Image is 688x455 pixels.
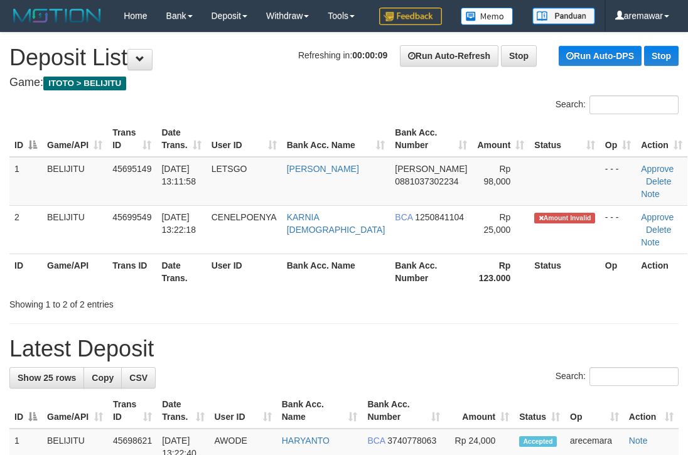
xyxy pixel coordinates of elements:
[484,212,511,235] span: Rp 25,000
[445,393,514,429] th: Amount: activate to sort column ascending
[161,164,196,186] span: [DATE] 13:11:58
[9,254,42,289] th: ID
[287,212,385,235] a: KARNIA [DEMOGRAPHIC_DATA]
[395,176,458,186] span: Copy 0881037302234 to clipboard
[92,373,114,383] span: Copy
[352,50,387,60] strong: 00:00:09
[472,121,529,157] th: Amount: activate to sort column ascending
[282,254,390,289] th: Bank Acc. Name
[646,176,671,186] a: Delete
[501,45,537,67] a: Stop
[9,336,679,361] h1: Latest Deposit
[42,121,107,157] th: Game/API: activate to sort column ascending
[600,254,636,289] th: Op
[600,157,636,206] td: - - -
[9,367,84,388] a: Show 25 rows
[565,393,624,429] th: Op: activate to sort column ascending
[9,393,42,429] th: ID: activate to sort column descending
[277,393,363,429] th: Bank Acc. Name: activate to sort column ascending
[636,254,687,289] th: Action
[83,367,122,388] a: Copy
[9,45,679,70] h1: Deposit List
[415,212,464,222] span: Copy 1250841104 to clipboard
[484,164,511,186] span: Rp 98,000
[519,436,557,447] span: Accepted
[112,164,151,174] span: 45695149
[379,8,442,25] img: Feedback.jpg
[367,436,385,446] span: BCA
[9,121,42,157] th: ID: activate to sort column descending
[121,367,156,388] a: CSV
[282,436,330,446] a: HARYANTO
[556,95,679,114] label: Search:
[641,189,660,199] a: Note
[42,393,108,429] th: Game/API: activate to sort column ascending
[624,393,679,429] th: Action: activate to sort column ascending
[212,164,247,174] span: LETSGO
[395,164,467,174] span: [PERSON_NAME]
[42,205,107,254] td: BELIJITU
[529,121,599,157] th: Status: activate to sort column ascending
[9,205,42,254] td: 2
[156,254,206,289] th: Date Trans.
[644,46,679,66] a: Stop
[129,373,148,383] span: CSV
[207,254,282,289] th: User ID
[461,8,513,25] img: Button%20Memo.svg
[600,121,636,157] th: Op: activate to sort column ascending
[9,157,42,206] td: 1
[210,393,277,429] th: User ID: activate to sort column ascending
[529,254,599,289] th: Status
[298,50,387,60] span: Refreshing in:
[636,121,687,157] th: Action: activate to sort column ascending
[112,212,151,222] span: 45699549
[400,45,498,67] a: Run Auto-Refresh
[161,212,196,235] span: [DATE] 13:22:18
[282,121,390,157] th: Bank Acc. Name: activate to sort column ascending
[641,212,674,222] a: Approve
[472,254,529,289] th: Rp 123.000
[589,95,679,114] input: Search:
[9,6,105,25] img: MOTION_logo.png
[600,205,636,254] td: - - -
[107,121,156,157] th: Trans ID: activate to sort column ascending
[156,121,206,157] th: Date Trans.: activate to sort column ascending
[362,393,445,429] th: Bank Acc. Number: activate to sort column ascending
[18,373,76,383] span: Show 25 rows
[9,293,277,311] div: Showing 1 to 2 of 2 entries
[212,212,277,222] span: CENELPOENYA
[395,212,412,222] span: BCA
[641,164,674,174] a: Approve
[390,254,472,289] th: Bank Acc. Number
[589,367,679,386] input: Search:
[287,164,359,174] a: [PERSON_NAME]
[207,121,282,157] th: User ID: activate to sort column ascending
[390,121,472,157] th: Bank Acc. Number: activate to sort column ascending
[42,254,107,289] th: Game/API
[9,77,679,89] h4: Game:
[556,367,679,386] label: Search:
[641,237,660,247] a: Note
[629,436,648,446] a: Note
[514,393,565,429] th: Status: activate to sort column ascending
[387,436,436,446] span: Copy 3740778063 to clipboard
[559,46,642,66] a: Run Auto-DPS
[157,393,209,429] th: Date Trans.: activate to sort column ascending
[532,8,595,24] img: panduan.png
[42,157,107,206] td: BELIJITU
[43,77,126,90] span: ITOTO > BELIJITU
[108,393,157,429] th: Trans ID: activate to sort column ascending
[646,225,671,235] a: Delete
[107,254,156,289] th: Trans ID
[534,213,594,223] span: Amount is not matched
